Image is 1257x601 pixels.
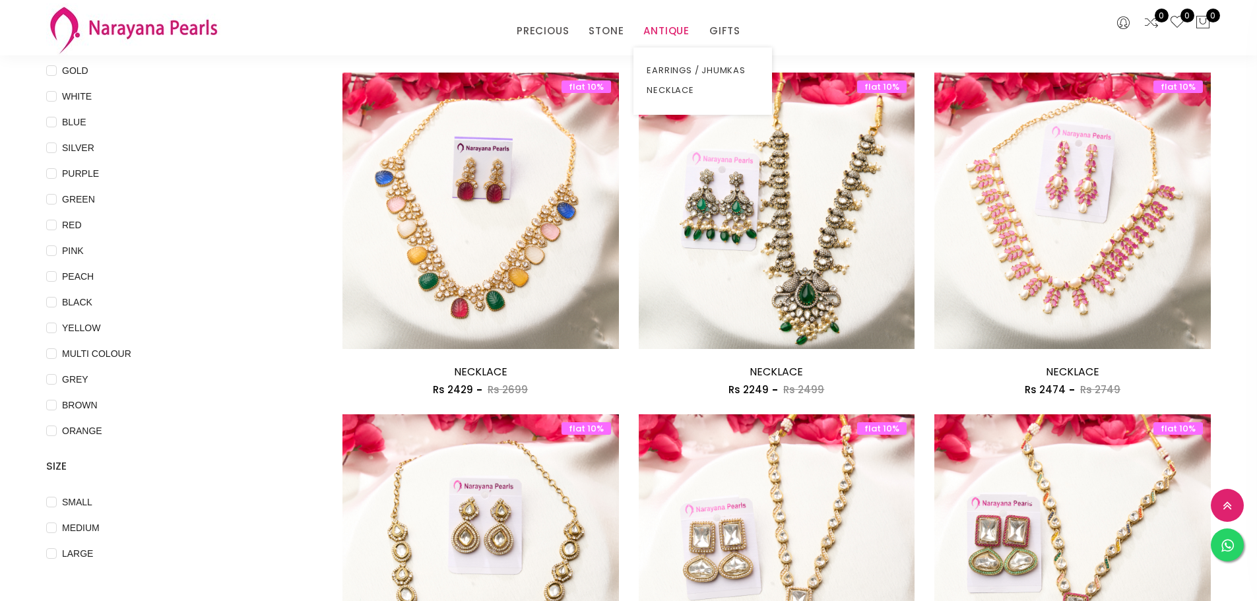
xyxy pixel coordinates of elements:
[1195,15,1211,32] button: 0
[57,424,108,438] span: ORANGE
[562,80,611,93] span: flat 10%
[1155,9,1169,22] span: 0
[57,192,100,206] span: GREEN
[1025,383,1066,396] span: Rs 2474
[517,21,569,41] a: PRECIOUS
[57,521,105,535] span: MEDIUM
[589,21,624,41] a: STONE
[1153,80,1203,93] span: flat 10%
[57,89,97,104] span: WHITE
[454,364,507,379] a: NECKLACE
[433,383,473,396] span: Rs 2429
[57,243,89,258] span: PINK
[57,166,104,181] span: PURPLE
[750,364,803,379] a: NECKLACE
[1206,9,1220,22] span: 0
[57,295,98,309] span: BLACK
[57,115,92,129] span: BLUE
[562,422,611,435] span: flat 10%
[57,398,103,412] span: BROWN
[488,383,528,396] span: Rs 2699
[57,495,98,509] span: SMALL
[1169,15,1185,32] a: 0
[857,80,907,93] span: flat 10%
[647,80,759,100] a: NECKLACE
[57,141,100,155] span: SILVER
[643,21,690,41] a: ANTIQUE
[57,546,98,561] span: LARGE
[647,61,759,80] a: EARRINGS / JHUMKAS
[709,21,740,41] a: GIFTS
[1080,383,1120,396] span: Rs 2749
[728,383,769,396] span: Rs 2249
[57,269,99,284] span: PEACH
[1180,9,1194,22] span: 0
[1046,364,1099,379] a: NECKLACE
[57,372,94,387] span: GREY
[57,218,87,232] span: RED
[46,459,303,474] h4: SIZE
[1153,422,1203,435] span: flat 10%
[857,422,907,435] span: flat 10%
[783,383,824,396] span: Rs 2499
[57,346,137,361] span: MULTI COLOUR
[57,63,94,78] span: GOLD
[1144,15,1159,32] a: 0
[57,321,106,335] span: YELLOW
